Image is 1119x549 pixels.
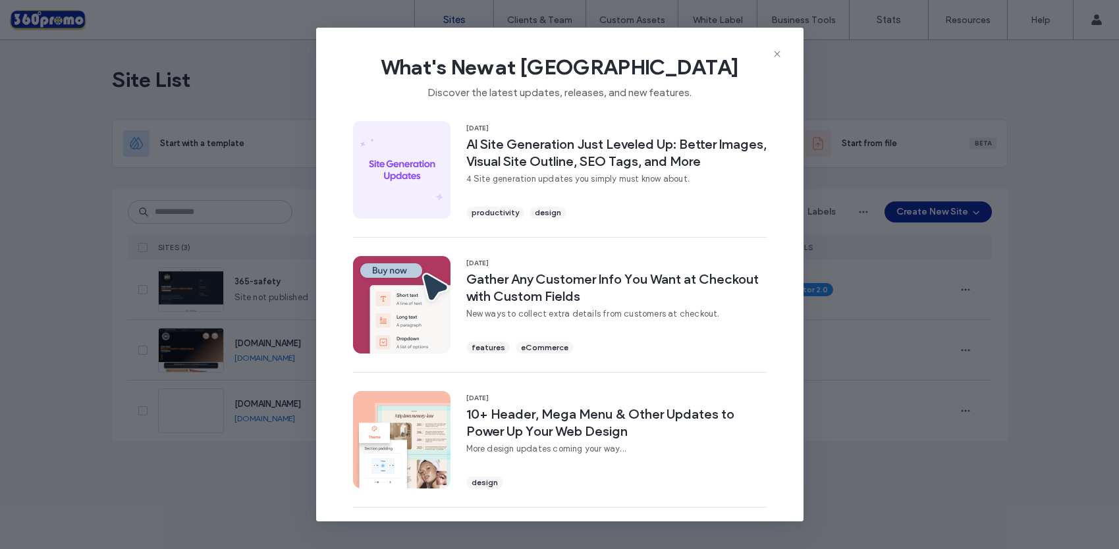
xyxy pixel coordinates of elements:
[466,307,767,321] span: New ways to collect extra details from customers at checkout.
[466,124,767,133] span: [DATE]
[472,207,519,219] span: productivity
[466,172,767,186] span: 4 Site generation updates you simply must know about.
[337,80,782,100] span: Discover the latest updates, releases, and new features.
[466,136,767,170] span: AI Site Generation Just Leveled Up: Better Images, Visual Site Outline, SEO Tags, and More
[466,394,767,403] span: [DATE]
[466,405,767,440] span: 10+ Header, Mega Menu & Other Updates to Power Up Your Web Design
[466,271,767,305] span: Gather Any Customer Info You Want at Checkout with Custom Fields
[466,259,767,268] span: [DATE]
[521,342,568,353] span: eCommerce
[535,207,561,219] span: design
[472,342,505,353] span: features
[472,477,498,488] span: design
[466,442,767,456] span: More design updates coming your way...
[337,54,782,80] span: What's New at [GEOGRAPHIC_DATA]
